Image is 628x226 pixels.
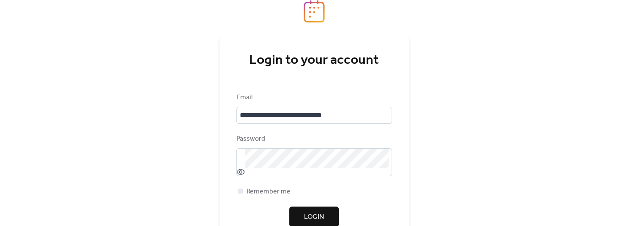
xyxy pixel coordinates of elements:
div: Email [236,93,390,103]
span: Remember me [247,187,291,197]
span: Login [304,212,324,222]
div: Password [236,134,390,144]
div: Login to your account [236,52,392,69]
